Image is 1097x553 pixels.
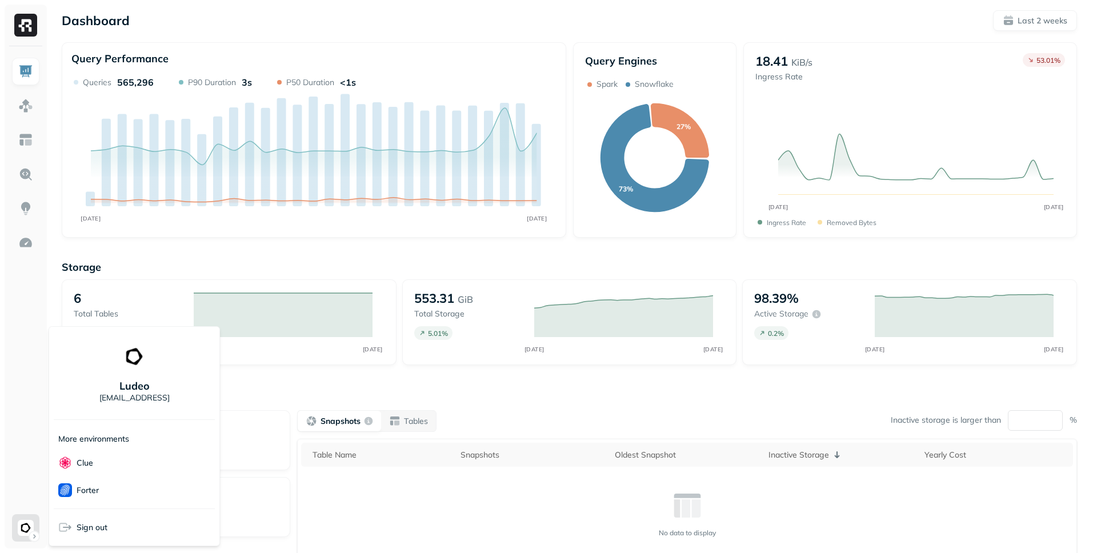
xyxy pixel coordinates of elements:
[77,522,107,533] span: Sign out
[58,456,72,470] img: Clue
[99,392,170,403] p: [EMAIL_ADDRESS]
[119,379,150,392] p: Ludeo
[58,483,72,497] img: Forter
[121,343,148,370] img: Ludeo
[77,458,93,468] p: Clue
[58,434,129,444] p: More environments
[77,485,99,496] p: Forter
